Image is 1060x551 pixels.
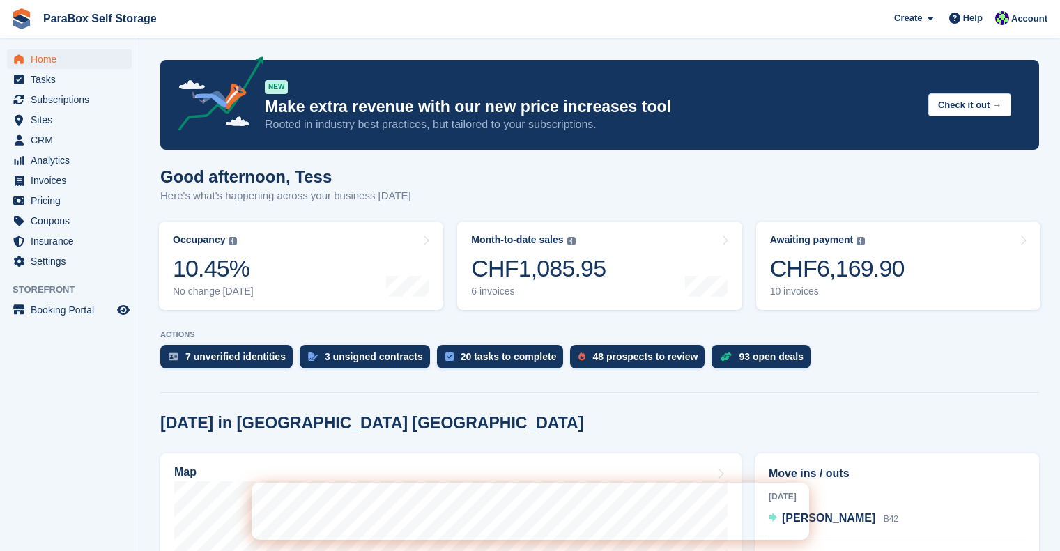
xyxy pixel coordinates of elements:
[31,90,114,109] span: Subscriptions
[300,345,437,375] a: 3 unsigned contracts
[169,352,178,361] img: verify_identity-adf6edd0f0f0b5bbfe63781bf79b02c33cf7c696d77639b501bdc392416b5a36.svg
[720,352,732,362] img: deal-1b604bf984904fb50ccaf53a9ad4b4a5d6e5aea283cecdc64d6e3604feb123c2.svg
[928,93,1011,116] button: Check it out →
[567,237,576,245] img: icon-info-grey-7440780725fd019a000dd9b08b2336e03edf1995a4989e88bcd33f0948082b44.svg
[174,466,197,479] h2: Map
[756,222,1040,310] a: Awaiting payment CHF6,169.90 10 invoices
[31,110,114,130] span: Sites
[712,345,817,375] a: 93 open deals
[7,130,132,150] a: menu
[995,11,1009,25] img: Tess Bédat
[457,222,742,310] a: Month-to-date sales CHF1,085.95 6 invoices
[437,345,571,375] a: 20 tasks to complete
[31,171,114,190] span: Invoices
[578,352,585,361] img: prospect-51fa495bee0391a8d652442698ab0144808aea92771e9ea1ae160a38d050c398.svg
[7,300,132,320] a: menu
[38,7,162,30] a: ParaBox Self Storage
[7,110,132,130] a: menu
[7,90,132,109] a: menu
[13,283,139,297] span: Storefront
[7,49,132,69] a: menu
[770,254,905,283] div: CHF6,169.90
[160,167,411,186] h1: Good afternoon, Tess
[229,237,237,245] img: icon-info-grey-7440780725fd019a000dd9b08b2336e03edf1995a4989e88bcd33f0948082b44.svg
[31,70,114,89] span: Tasks
[770,234,854,246] div: Awaiting payment
[160,414,583,433] h2: [DATE] in [GEOGRAPHIC_DATA] [GEOGRAPHIC_DATA]
[11,8,32,29] img: stora-icon-8386f47178a22dfd0bd8f6a31ec36ba5ce8667c1dd55bd0f319d3a0aa187defe.svg
[185,351,286,362] div: 7 unverified identities
[7,150,132,170] a: menu
[445,352,454,361] img: task-75834270c22a3079a89374b754ae025e5fb1db73e45f91037f5363f120a921f8.svg
[471,254,606,283] div: CHF1,085.95
[570,345,712,375] a: 48 prospects to review
[252,483,809,540] iframe: Intercom live chat bannière
[769,465,1026,482] h2: Move ins / outs
[31,300,114,320] span: Booking Portal
[31,150,114,170] span: Analytics
[769,490,1026,503] div: [DATE]
[894,11,922,25] span: Create
[471,234,563,246] div: Month-to-date sales
[739,351,804,362] div: 93 open deals
[173,234,225,246] div: Occupancy
[770,286,905,297] div: 10 invoices
[461,351,557,362] div: 20 tasks to complete
[769,510,898,528] a: [PERSON_NAME] B42
[159,222,443,310] a: Occupancy 10.45% No change [DATE]
[7,171,132,190] a: menu
[7,251,132,271] a: menu
[31,191,114,210] span: Pricing
[592,351,698,362] div: 48 prospects to review
[31,251,114,271] span: Settings
[265,97,917,117] p: Make extra revenue with our new price increases tool
[857,237,865,245] img: icon-info-grey-7440780725fd019a000dd9b08b2336e03edf1995a4989e88bcd33f0948082b44.svg
[160,330,1039,339] p: ACTIONS
[884,514,898,524] span: B42
[167,56,264,136] img: price-adjustments-announcement-icon-8257ccfd72463d97f412b2fc003d46551f7dbcb40ab6d574587a9cd5c0d94...
[7,191,132,210] a: menu
[7,211,132,231] a: menu
[115,302,132,318] a: Preview store
[325,351,423,362] div: 3 unsigned contracts
[308,352,318,361] img: contract_signature_icon-13c848040528278c33f63329250d36e43548de30e8caae1d1a13099fd9432cc5.svg
[963,11,983,25] span: Help
[31,211,114,231] span: Coupons
[1011,12,1047,26] span: Account
[160,345,300,375] a: 7 unverified identities
[160,188,411,204] p: Here's what's happening across your business [DATE]
[31,231,114,251] span: Insurance
[265,117,917,132] p: Rooted in industry best practices, but tailored to your subscriptions.
[7,70,132,89] a: menu
[31,49,114,69] span: Home
[7,231,132,251] a: menu
[31,130,114,150] span: CRM
[173,254,254,283] div: 10.45%
[265,80,288,94] div: NEW
[782,512,875,524] span: [PERSON_NAME]
[173,286,254,297] div: No change [DATE]
[471,286,606,297] div: 6 invoices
